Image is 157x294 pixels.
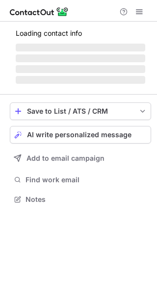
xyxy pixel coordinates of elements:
p: Loading contact info [16,29,145,37]
button: Add to email campaign [10,149,151,167]
span: ‌ [16,65,145,73]
img: ContactOut v5.3.10 [10,6,69,18]
button: Find work email [10,173,151,187]
span: AI write personalized message [27,131,131,139]
button: AI write personalized message [10,126,151,144]
span: ‌ [16,76,145,84]
span: ‌ [16,44,145,51]
span: Notes [26,195,147,204]
button: Notes [10,193,151,206]
span: ‌ [16,54,145,62]
span: Add to email campaign [26,154,105,162]
button: save-profile-one-click [10,102,151,120]
span: Find work email [26,175,147,184]
div: Save to List / ATS / CRM [27,107,134,115]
